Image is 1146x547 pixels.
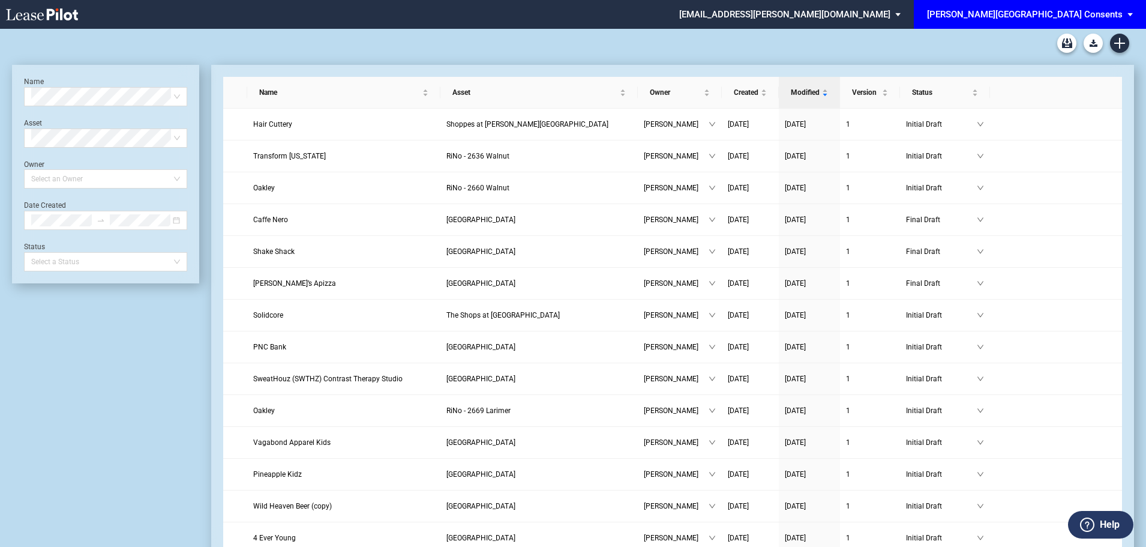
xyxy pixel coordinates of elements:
span: down [977,471,984,478]
span: Shoppes at Ryan Park [446,120,608,128]
a: RiNo - 2636 Walnut [446,150,632,162]
a: [DATE] [728,150,773,162]
span: Wild Heaven Beer (copy) [253,502,332,510]
a: Pineapple Kidz [253,468,435,480]
span: down [709,280,716,287]
a: Download Blank Form [1084,34,1103,53]
th: Created [722,77,779,109]
span: [DATE] [785,470,806,479]
a: RiNo - 2669 Larimer [446,405,632,417]
span: [DATE] [728,534,749,542]
span: RiNo - 2636 Walnut [446,152,509,160]
span: 1 [846,279,850,288]
a: [DATE] [785,468,834,480]
span: 1 [846,247,850,256]
a: [DATE] [728,277,773,289]
a: 1 [846,277,894,289]
span: Initial Draft [906,309,977,321]
span: Asset [452,86,617,98]
a: 1 [846,373,894,385]
a: [DATE] [728,309,773,321]
span: Modified [791,86,820,98]
a: Wild Heaven Beer (copy) [253,500,435,512]
a: Oakley [253,405,435,417]
a: [DATE] [728,405,773,417]
span: [DATE] [785,279,806,288]
label: Owner [24,160,44,169]
span: [DATE] [785,216,806,224]
span: [PERSON_NAME] [644,277,709,289]
a: 1 [846,468,894,480]
a: [DATE] [728,182,773,194]
span: down [977,216,984,223]
a: [GEOGRAPHIC_DATA] [446,437,632,449]
span: Solidcore [253,311,283,319]
span: [PERSON_NAME] [644,214,709,226]
span: down [709,375,716,382]
a: [DATE] [728,500,773,512]
span: Sally’s Apizza [253,279,336,288]
span: down [977,534,984,542]
span: [DATE] [785,534,806,542]
span: [PERSON_NAME] [644,468,709,480]
span: Initial Draft [906,437,977,449]
span: Downtown Palm Beach Gardens [446,375,515,383]
label: Date Created [24,201,66,210]
span: [DATE] [785,343,806,351]
span: down [709,343,716,351]
span: [DATE] [785,247,806,256]
span: [DATE] [728,184,749,192]
span: down [709,407,716,414]
a: [DATE] [785,246,834,258]
a: [GEOGRAPHIC_DATA] [446,500,632,512]
span: 1 [846,343,850,351]
label: Status [24,243,45,251]
span: Woburn Village [446,247,515,256]
th: Name [247,77,441,109]
a: [DATE] [785,405,834,417]
span: Initial Draft [906,373,977,385]
span: [PERSON_NAME] [644,246,709,258]
a: [GEOGRAPHIC_DATA] [446,532,632,544]
span: down [977,248,984,255]
span: [DATE] [785,375,806,383]
span: [DATE] [728,470,749,479]
span: 1 [846,534,850,542]
a: 1 [846,500,894,512]
a: [GEOGRAPHIC_DATA] [446,246,632,258]
span: down [709,439,716,446]
span: down [977,121,984,128]
span: down [977,407,984,414]
span: [PERSON_NAME] [644,500,709,512]
a: [GEOGRAPHIC_DATA] [446,468,632,480]
span: RiNo - 2660 Walnut [446,184,509,192]
a: [DATE] [785,500,834,512]
a: [DATE] [728,373,773,385]
a: [DATE] [785,437,834,449]
span: down [709,248,716,255]
span: 1 [846,406,850,415]
span: 1 [846,120,850,128]
span: [PERSON_NAME] [644,405,709,417]
span: [DATE] [785,184,806,192]
a: [GEOGRAPHIC_DATA] [446,277,632,289]
a: Solidcore [253,309,435,321]
a: Create new document [1110,34,1129,53]
span: 1 [846,184,850,192]
span: 1 [846,438,850,447]
a: 1 [846,437,894,449]
span: RiNo - 2669 Larimer [446,406,511,415]
span: [DATE] [728,406,749,415]
span: 1 [846,311,850,319]
a: [DATE] [728,214,773,226]
span: [DATE] [728,438,749,447]
span: [PERSON_NAME] [644,532,709,544]
span: [DATE] [728,279,749,288]
th: Status [900,77,990,109]
span: 1 [846,470,850,479]
a: [DATE] [785,532,834,544]
a: Caffe Nero [253,214,435,226]
span: Initial Draft [906,500,977,512]
span: down [977,343,984,351]
a: 1 [846,405,894,417]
